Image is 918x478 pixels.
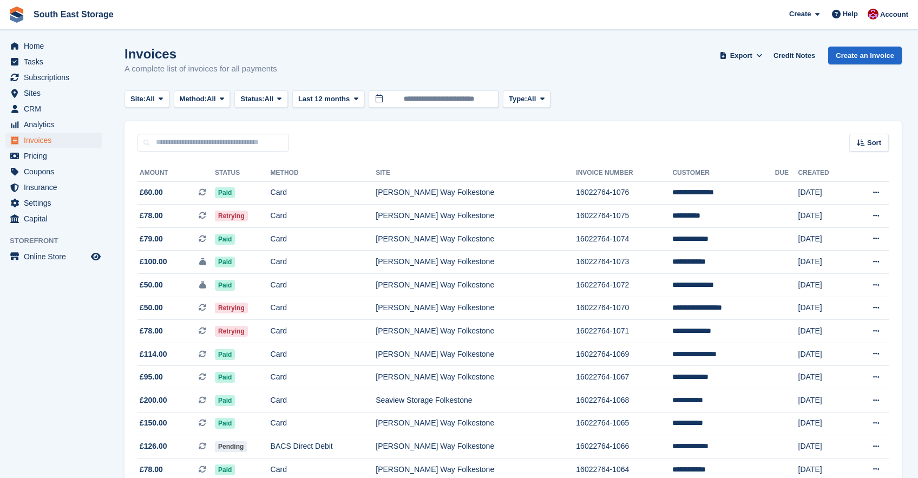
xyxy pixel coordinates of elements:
span: Pricing [24,148,89,163]
a: menu [5,148,102,163]
span: £60.00 [140,187,163,198]
span: Method: [180,94,207,104]
h1: Invoices [124,47,277,61]
td: [PERSON_NAME] Way Folkestone [376,227,576,251]
a: menu [5,70,102,85]
td: Card [271,366,376,389]
td: 16022764-1075 [576,205,672,228]
td: [DATE] [798,274,851,297]
a: menu [5,54,102,69]
th: Customer [672,165,775,182]
span: £78.00 [140,210,163,221]
button: Type: All [503,90,550,108]
span: Last 12 months [298,94,350,104]
span: £50.00 [140,302,163,313]
a: menu [5,101,102,116]
td: BACS Direct Debit [271,435,376,459]
button: Status: All [234,90,287,108]
span: CRM [24,101,89,116]
a: Create an Invoice [828,47,902,64]
span: Site: [130,94,146,104]
th: Invoice Number [576,165,672,182]
span: Create [789,9,811,19]
span: Paid [215,464,235,475]
a: menu [5,86,102,101]
td: [PERSON_NAME] Way Folkestone [376,251,576,274]
td: 16022764-1068 [576,389,672,412]
td: [PERSON_NAME] Way Folkestone [376,297,576,320]
a: menu [5,211,102,226]
span: Paid [215,187,235,198]
span: Retrying [215,326,248,337]
span: Help [843,9,858,19]
td: Seaview Storage Folkestone [376,389,576,412]
span: All [527,94,536,104]
td: Card [271,297,376,320]
span: Retrying [215,303,248,313]
span: Tasks [24,54,89,69]
img: Roger Norris [868,9,878,19]
th: Method [271,165,376,182]
td: Card [271,205,376,228]
a: menu [5,164,102,179]
td: [DATE] [798,412,851,435]
span: £50.00 [140,279,163,291]
a: menu [5,195,102,211]
td: [PERSON_NAME] Way Folkestone [376,412,576,435]
td: [PERSON_NAME] Way Folkestone [376,343,576,366]
th: Site [376,165,576,182]
td: Card [271,412,376,435]
span: Status: [240,94,264,104]
td: 16022764-1072 [576,274,672,297]
td: 16022764-1066 [576,435,672,459]
td: [DATE] [798,435,851,459]
td: [DATE] [798,389,851,412]
th: Created [798,165,851,182]
span: All [207,94,216,104]
span: All [265,94,274,104]
span: Account [880,9,908,20]
td: 16022764-1074 [576,227,672,251]
span: Coupons [24,164,89,179]
td: [DATE] [798,366,851,389]
span: £200.00 [140,395,167,406]
span: Insurance [24,180,89,195]
span: £79.00 [140,233,163,245]
span: £95.00 [140,371,163,383]
td: [PERSON_NAME] Way Folkestone [376,181,576,205]
td: [DATE] [798,227,851,251]
td: 16022764-1076 [576,181,672,205]
span: £78.00 [140,325,163,337]
th: Due [775,165,798,182]
td: [PERSON_NAME] Way Folkestone [376,320,576,343]
span: Analytics [24,117,89,132]
span: All [146,94,155,104]
span: £114.00 [140,349,167,360]
td: 16022764-1071 [576,320,672,343]
span: £126.00 [140,441,167,452]
td: [DATE] [798,297,851,320]
td: [PERSON_NAME] Way Folkestone [376,205,576,228]
span: Paid [215,257,235,267]
span: Sort [867,137,881,148]
td: [DATE] [798,320,851,343]
span: Paid [215,418,235,429]
a: menu [5,180,102,195]
span: Paid [215,234,235,245]
span: Type: [509,94,527,104]
td: Card [271,251,376,274]
span: Paid [215,372,235,383]
span: Retrying [215,211,248,221]
td: [DATE] [798,251,851,274]
td: [PERSON_NAME] Way Folkestone [376,274,576,297]
p: A complete list of invoices for all payments [124,63,277,75]
td: [DATE] [798,205,851,228]
a: menu [5,133,102,148]
td: 16022764-1067 [576,366,672,389]
span: £100.00 [140,256,167,267]
th: Amount [137,165,215,182]
span: Paid [215,280,235,291]
td: 16022764-1073 [576,251,672,274]
a: menu [5,38,102,54]
td: Card [271,389,376,412]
